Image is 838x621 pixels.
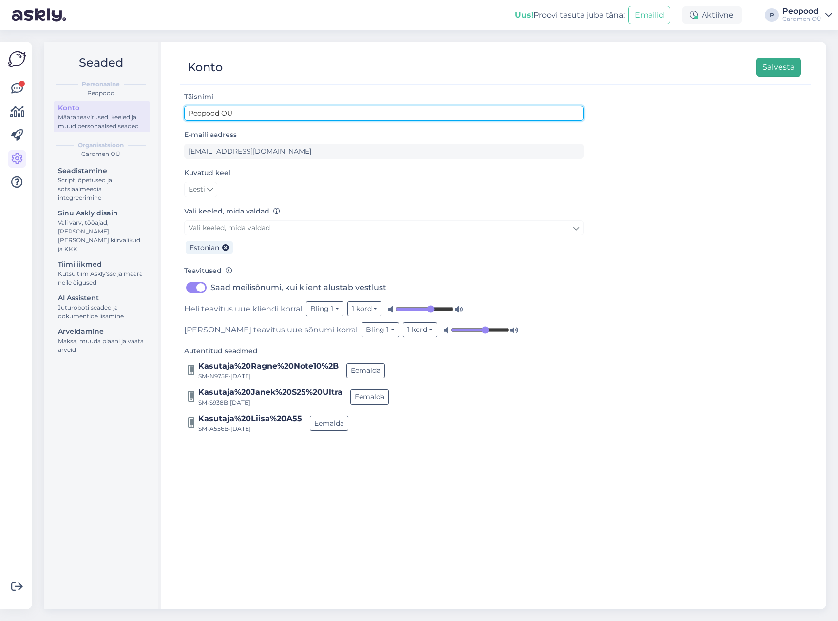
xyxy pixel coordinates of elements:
[58,337,146,354] div: Maksa, muuda plaani ja vaata arveid
[306,301,343,316] button: Bling 1
[58,303,146,321] div: Juturoboti seaded ja dokumentide lisamine
[347,301,382,316] button: 1 kord
[765,8,779,22] div: P
[198,413,302,425] div: Kasutaja%20Liisa%20A55
[54,101,150,132] a: KontoMäära teavitused, keeled ja muud personaalsed seaded
[189,184,205,195] span: Eesti
[184,182,217,197] a: Eesti
[189,223,270,232] span: Vali keeled, mida valdad
[198,387,343,398] div: Kasutaja%20Janek%20S25%20Ultra
[54,258,150,289] a: TiimiliikmedKutsu tiim Askly'sse ja määra neile õigused
[362,322,399,337] button: Bling 1
[58,218,146,253] div: Vali värv, tööajad, [PERSON_NAME], [PERSON_NAME] kiirvalikud ja KKK
[184,266,232,276] label: Teavitused
[82,80,120,89] b: Personaalne
[184,106,584,121] input: Sisesta nimi
[184,346,258,356] label: Autentitud seadmed
[78,141,124,150] b: Organisatsioon
[198,372,339,381] div: SM-N975F • [DATE]
[58,166,146,176] div: Seadistamine
[184,168,230,178] label: Kuvatud keel
[756,58,801,77] button: Salvesta
[515,10,533,19] b: Uus!
[54,164,150,204] a: SeadistamineScript, õpetused ja sotsiaalmeedia integreerimine
[184,144,584,159] input: Sisesta e-maili aadress
[198,360,339,372] div: Kasutaja%20Ragne%20Note10%2B
[198,398,343,407] div: SM-S938B • [DATE]
[184,322,584,337] div: [PERSON_NAME] teavitus uue sõnumi korral
[184,92,213,102] label: Täisnimi
[346,363,385,378] button: Eemalda
[184,130,237,140] label: E-maili aadress
[682,6,742,24] div: Aktiivne
[628,6,670,24] button: Emailid
[184,220,584,235] a: Vali keeled, mida valdad
[210,280,386,295] label: Saad meilisõnumi, kui klient alustab vestlust
[52,54,150,72] h2: Seaded
[782,7,821,15] div: Peopood
[782,7,832,23] a: PeopoodCardmen OÜ
[54,325,150,356] a: ArveldamineMaksa, muuda plaani ja vaata arveid
[184,206,280,216] label: Vali keeled, mida valdad
[58,113,146,131] div: Määra teavitused, keeled ja muud personaalsed seaded
[8,50,26,68] img: Askly Logo
[184,301,584,316] div: Heli teavitus uue kliendi korral
[782,15,821,23] div: Cardmen OÜ
[58,293,146,303] div: AI Assistent
[515,9,625,21] div: Proovi tasuta juba täna:
[54,207,150,255] a: Sinu Askly disainVali värv, tööajad, [PERSON_NAME], [PERSON_NAME] kiirvalikud ja KKK
[58,208,146,218] div: Sinu Askly disain
[190,243,219,252] span: Estonian
[58,176,146,202] div: Script, õpetused ja sotsiaalmeedia integreerimine
[188,58,223,77] div: Konto
[58,103,146,113] div: Konto
[58,259,146,270] div: Tiimiliikmed
[198,425,302,433] div: SM-A556B • [DATE]
[58,270,146,287] div: Kutsu tiim Askly'sse ja määra neile õigused
[350,389,389,405] button: Eemalda
[54,291,150,322] a: AI AssistentJuturoboti seaded ja dokumentide lisamine
[52,150,150,158] div: Cardmen OÜ
[310,416,348,431] button: Eemalda
[52,89,150,97] div: Peopood
[403,322,438,337] button: 1 kord
[58,327,146,337] div: Arveldamine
